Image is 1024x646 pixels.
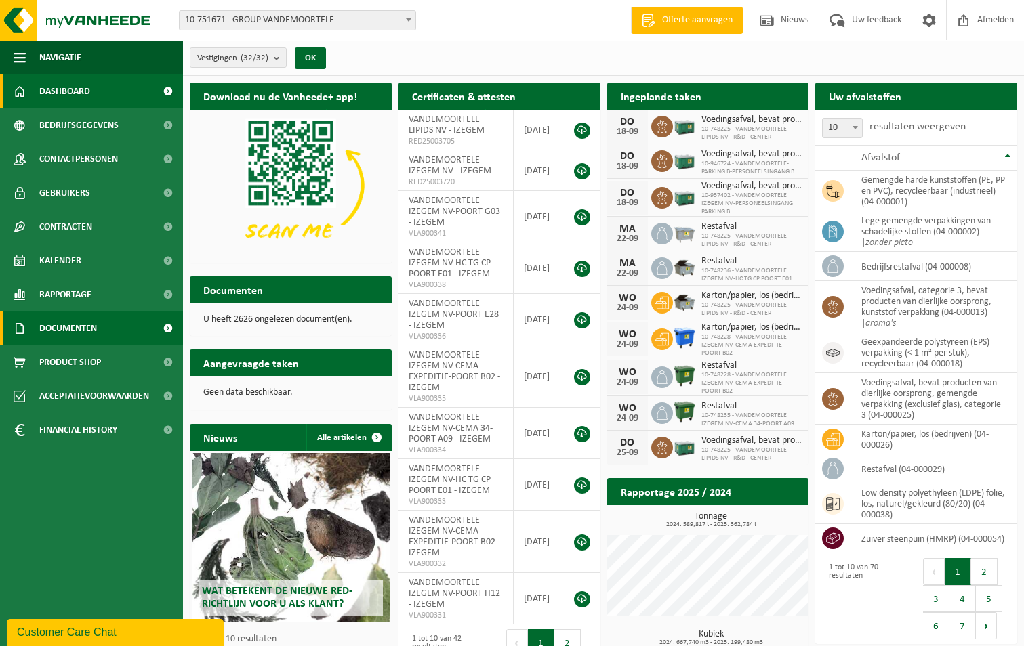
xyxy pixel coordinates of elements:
[203,634,385,644] p: 1 van 10 resultaten
[179,10,416,30] span: 10-751671 - GROUP VANDEMOORTELE
[851,332,1017,373] td: geëxpandeerde polystyreen (EPS) verpakking (< 1 m² per stuk), recycleerbaar (04-000018)
[409,610,503,621] span: VLA900331
[39,176,90,210] span: Gebruikers
[514,511,560,573] td: [DATE]
[409,412,493,444] span: VANDEMOORTELE IZEGEM NV-CEMA 34-POORT A09 - IZEGEM
[614,151,641,162] div: DO
[614,367,641,378] div: WO
[614,437,641,448] div: DO
[614,269,641,278] div: 22-09
[409,155,491,176] span: VANDEMOORTELE IZEGEM NV - IZEGEM
[7,616,226,646] iframe: chat widget
[39,379,149,413] span: Acceptatievoorwaarden
[614,127,641,137] div: 18-09
[614,258,641,269] div: MA
[514,191,560,242] td: [DATE]
[614,512,809,528] h3: Tonnage
[851,281,1017,332] td: voedingsafval, categorie 3, bevat producten van dierlijke oorsprong, kunststof verpakking (04-000...
[514,110,560,150] td: [DATE]
[614,329,641,340] div: WO
[398,83,529,109] h2: Certificaten & attesten
[180,11,415,30] span: 10-751671 - GROUP VANDEMOORTELE
[851,252,1017,281] td: bedrijfsrestafval (04-000008)
[701,333,802,358] span: 10-748228 - VANDEMOORTELE IZEGEM NV-CEMA EXPEDITIE-POORT B02
[614,639,809,646] span: 2024: 667,740 m3 - 2025: 199,480 m3
[409,114,485,135] span: VANDEMOORTELE LIPIDS NV - IZEGEM
[190,83,371,109] h2: Download nu de Vanheede+ app!
[701,125,802,142] span: 10-748225 - VANDEMOORTELE LIPIDS NV - R&D - CENTER
[701,192,802,216] span: 10-957402 - VANDEMOORTELE IZEGEM NV-PERSONEELSINGANG PARKING B
[701,435,802,446] span: Voedingsafval, bevat producten van dierlijke oorsprong, gemengde verpakking (exc...
[659,14,736,27] span: Offerte aanvragen
[701,232,802,249] span: 10-748225 - VANDEMOORTELE LIPIDS NV - R&D - CENTER
[203,315,378,324] p: U heeft 2626 ongelezen document(en).
[923,558,945,585] button: Previous
[614,116,641,127] div: DO
[701,114,802,125] span: Voedingsafval, bevat producten van dierlijke oorsprong, gemengde verpakking (exc...
[409,393,503,404] span: VLA900335
[614,448,641,458] div: 25-09
[815,83,915,109] h2: Uw afvalstoffen
[409,228,503,239] span: VLA900341
[39,311,97,345] span: Documenten
[39,345,101,379] span: Product Shop
[39,108,119,142] span: Bedrijfsgegevens
[614,340,641,349] div: 24-09
[923,585,949,612] button: 3
[514,408,560,459] td: [DATE]
[701,290,802,301] span: Karton/papier, los (bedrijven)
[631,7,743,34] a: Offerte aanvragen
[306,424,390,451] a: Alle artikelen
[39,278,91,311] span: Rapportage
[39,41,81,74] span: Navigatie
[673,148,696,171] img: PB-LB-0680-HPE-GN-01
[673,221,696,244] img: WB-2500-GAL-GY-01
[409,464,491,496] span: VANDEMOORTELE IZEGEM NV-HC TG CP POORT E01 - IZEGEM
[514,242,560,294] td: [DATE]
[851,524,1017,553] td: zuiver steenpuin (HMRP) (04-000054)
[190,424,251,450] h2: Nieuws
[822,118,863,138] span: 10
[607,478,745,504] h2: Rapportage 2025 / 2024
[949,612,976,639] button: 7
[190,349,312,376] h2: Aangevraagde taken
[409,496,503,507] span: VLA900333
[923,612,949,639] button: 6
[409,247,491,279] span: VANDEMOORTELE IZEGEM NV-HC TG CP POORT E01 - IZEGEM
[409,136,503,147] span: RED25003705
[409,515,500,558] span: VANDEMOORTELE IZEGEM NV-CEMA EXPEDITIE-POORT B02 - IZEGEM
[614,293,641,303] div: WO
[39,413,117,447] span: Financial History
[514,459,560,511] td: [DATE]
[673,400,696,423] img: WB-1100-HPE-GN-01
[673,326,696,349] img: WB-1100-HPE-BE-01
[851,211,1017,252] td: lege gemengde verpakkingen van schadelijke stoffen (04-000002) |
[869,121,966,132] label: resultaten weergeven
[39,74,90,108] span: Dashboard
[976,612,997,639] button: Next
[614,630,809,646] h3: Kubiek
[409,196,500,228] span: VANDEMOORTELE IZEGEM NV-POORT G03 - IZEGEM
[202,586,352,609] span: Wat betekent de nieuwe RED-richtlijn voor u als klant?
[409,445,503,456] span: VLA900334
[851,454,1017,483] td: restafval (04-000029)
[701,160,802,176] span: 10-946724 - VANDEMOORTELE-PARKING B-PERSONEELSINGANG B
[39,210,92,244] span: Contracten
[851,483,1017,524] td: low density polyethyleen (LDPE) folie, los, naturel/gekleurd (80/20) (04-000038)
[514,573,560,624] td: [DATE]
[514,294,560,345] td: [DATE]
[409,299,499,330] span: VANDEMOORTELE IZEGEM NV-POORT E28 - IZEGEM
[673,185,696,208] img: PB-LB-0680-HPE-GN-01
[701,221,802,232] span: Restafval
[701,267,802,283] span: 10-748236 - VANDEMOORTELE IZEGEM NV-HC TG CP POORT E01
[614,303,641,313] div: 24-09
[409,331,503,342] span: VLA900336
[701,371,802,395] span: 10-748228 - VANDEMOORTELE IZEGEM NV-CEMA EXPEDITIE-POORT B02
[295,47,326,69] button: OK
[203,388,378,397] p: Geen data beschikbaar.
[949,585,976,612] button: 4
[192,453,390,622] a: Wat betekent de nieuwe RED-richtlijn voor u als klant?
[673,255,696,278] img: WB-5000-GAL-GY-01
[823,119,862,137] span: 10
[409,177,503,188] span: RED25003720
